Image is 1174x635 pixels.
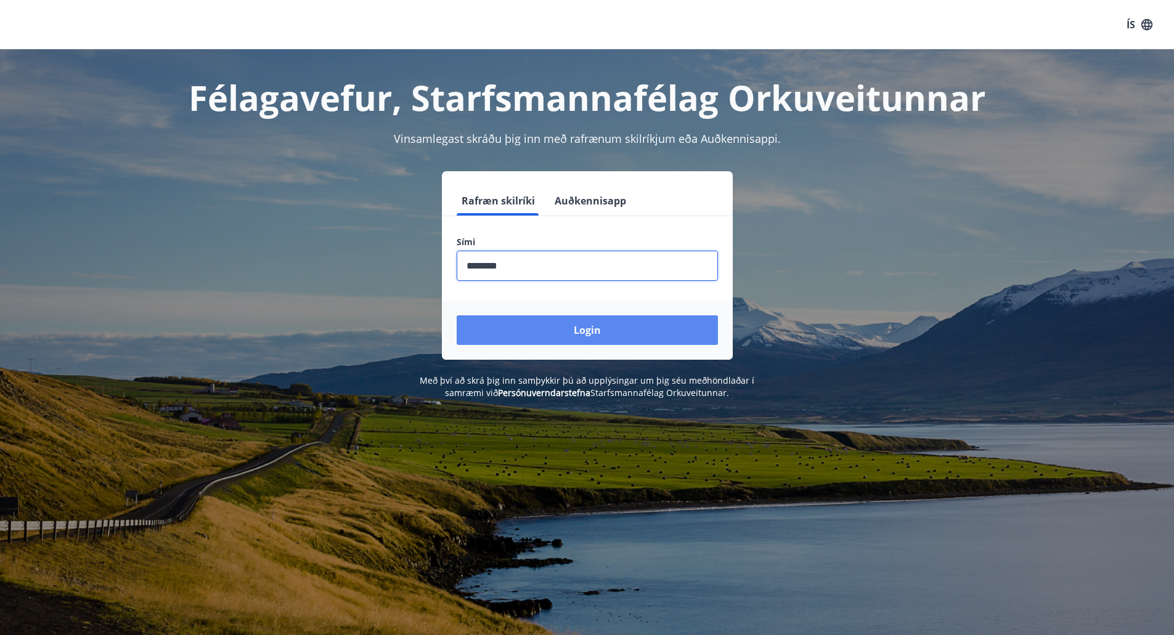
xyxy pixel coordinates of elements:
h1: Félagavefur, Starfsmannafélag Orkuveitunnar [158,74,1016,121]
button: ÍS [1120,14,1159,36]
button: Rafræn skilríki [457,186,540,216]
button: Login [457,315,718,345]
button: Auðkennisapp [550,186,631,216]
a: Persónuverndarstefna [498,387,590,398]
span: Með því að skrá þig inn samþykkir þú að upplýsingar um þig séu meðhöndlaðar í samræmi við Starfsm... [420,374,754,398]
span: Vinsamlegast skráðu þig inn með rafrænum skilríkjum eða Auðkennisappi. [394,131,781,146]
label: Sími [457,236,718,248]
